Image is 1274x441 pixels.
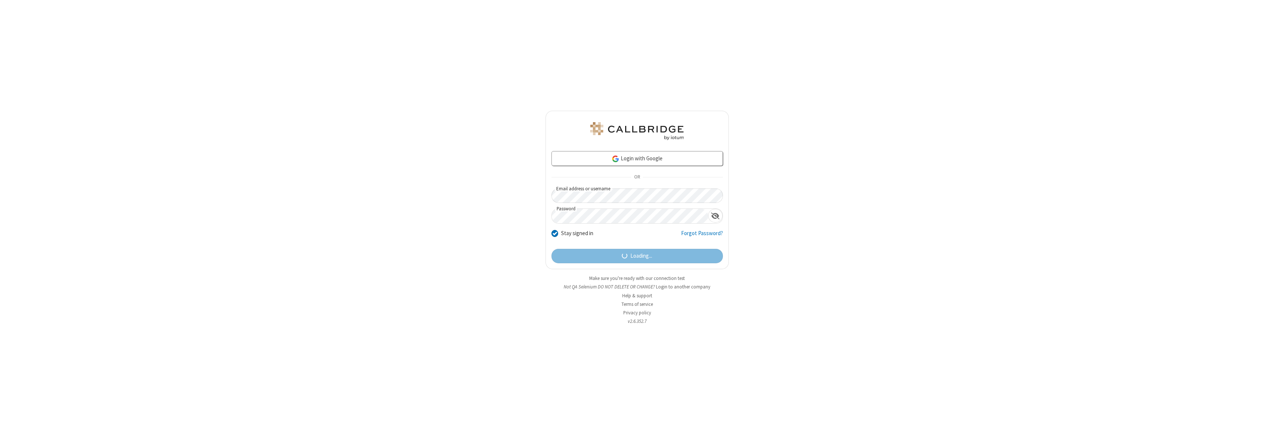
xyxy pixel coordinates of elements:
[621,301,653,307] a: Terms of service
[546,318,729,325] li: v2.6.352.7
[551,151,723,166] a: Login with Google
[551,249,723,264] button: Loading...
[623,310,651,316] a: Privacy policy
[630,252,652,260] span: Loading...
[589,122,685,140] img: QA Selenium DO NOT DELETE OR CHANGE
[611,155,620,163] img: google-icon.png
[656,283,710,290] button: Login to another company
[589,275,685,281] a: Make sure you're ready with our connection test
[681,229,723,243] a: Forgot Password?
[1255,422,1268,436] iframe: Chat
[708,209,723,223] div: Show password
[546,283,729,290] li: Not QA Selenium DO NOT DELETE OR CHANGE?
[552,209,708,223] input: Password
[631,172,643,183] span: OR
[622,293,652,299] a: Help & support
[561,229,593,238] label: Stay signed in
[551,188,723,203] input: Email address or username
